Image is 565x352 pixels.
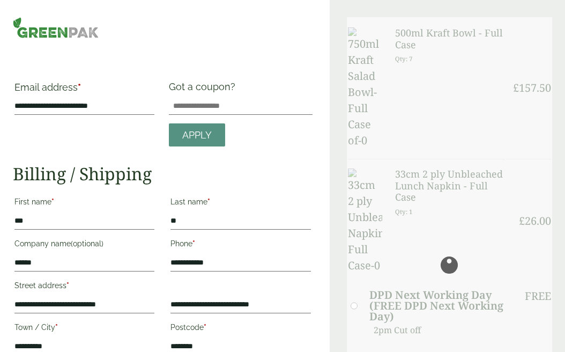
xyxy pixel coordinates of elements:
label: Phone [170,236,310,254]
abbr: required [55,323,58,332]
abbr: required [51,197,54,206]
span: Apply [182,129,212,141]
label: First name [14,194,154,212]
label: Postcode [170,320,310,338]
label: Email address [14,83,154,98]
label: Got a coupon? [169,81,240,98]
label: Company name [14,236,154,254]
abbr: required [204,323,206,332]
a: Apply [169,123,225,146]
label: Town / City [14,320,154,338]
abbr: required [207,197,210,206]
label: Last name [170,194,310,212]
label: Street address [14,278,154,296]
abbr: required [78,82,81,93]
span: (optional) [71,239,103,248]
h2: Billing / Shipping [13,164,313,184]
abbr: required [66,281,69,290]
img: GreenPak Supplies [13,17,99,38]
abbr: required [192,239,195,248]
